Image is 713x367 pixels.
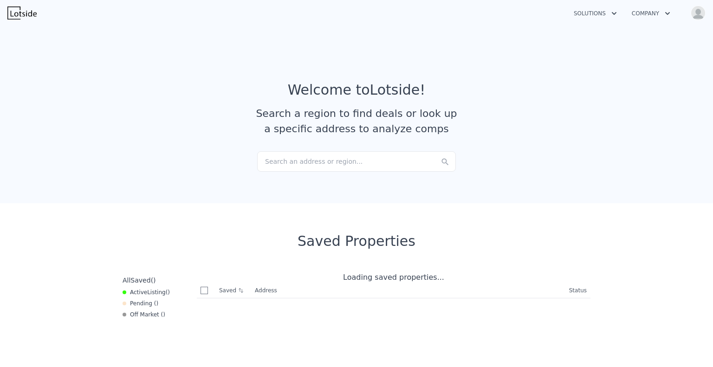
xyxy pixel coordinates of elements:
[7,6,37,19] img: Lotside
[123,276,156,285] div: All ( )
[251,283,565,298] th: Address
[123,300,158,307] div: Pending ( )
[130,289,170,296] span: Active ( )
[197,272,590,283] div: Loading saved properties...
[624,5,678,22] button: Company
[119,233,594,250] div: Saved Properties
[215,283,251,298] th: Saved
[123,311,165,318] div: Off Market ( )
[565,283,590,298] th: Status
[147,289,166,296] span: Listing
[691,6,706,20] img: avatar
[566,5,624,22] button: Solutions
[257,151,456,172] div: Search an address or region...
[130,277,150,284] span: Saved
[253,106,460,136] div: Search a region to find deals or look up a specific address to analyze comps
[288,82,426,98] div: Welcome to Lotside !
